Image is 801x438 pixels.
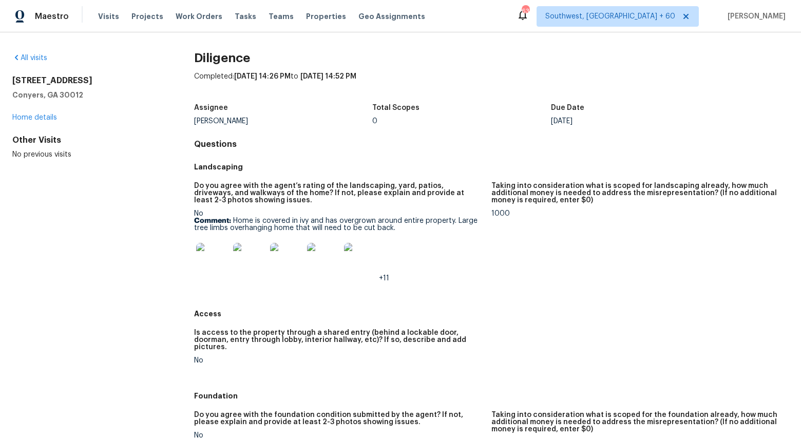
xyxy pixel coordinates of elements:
span: +11 [379,275,389,282]
h2: Diligence [194,53,789,63]
h5: Access [194,309,789,319]
span: [PERSON_NAME] [723,11,786,22]
span: Visits [98,11,119,22]
div: 0 [372,118,551,125]
h5: Taking into consideration what is scoped for landscaping already, how much additional money is ne... [491,182,780,204]
div: Other Visits [12,135,161,145]
h2: [STREET_ADDRESS] [12,75,161,86]
h4: Questions [194,139,789,149]
span: Maestro [35,11,69,22]
div: No [194,210,483,282]
h5: Foundation [194,391,789,401]
div: Completed: to [194,71,789,98]
span: No previous visits [12,151,71,158]
p: Home is covered in ivy and has overgrown around entire property. Large tree limbs overhanging hom... [194,217,483,232]
h5: Assignee [194,104,228,111]
span: Southwest, [GEOGRAPHIC_DATA] + 60 [545,11,675,22]
a: Home details [12,114,57,121]
span: [DATE] 14:52 PM [300,73,356,80]
span: Teams [269,11,294,22]
span: Work Orders [176,11,222,22]
h5: Conyers, GA 30012 [12,90,161,100]
div: [PERSON_NAME] [194,118,373,125]
h5: Do you agree with the agent’s rating of the landscaping, yard, patios, driveways, and walkways of... [194,182,483,204]
div: 1000 [491,210,780,217]
h5: Do you agree with the foundation condition submitted by the agent? If not, please explain and pro... [194,411,483,426]
h5: Taking into consideration what is scoped for the foundation already, how much additional money is... [491,411,780,433]
span: Geo Assignments [358,11,425,22]
span: [DATE] 14:26 PM [234,73,291,80]
h5: Total Scopes [372,104,419,111]
h5: Due Date [551,104,584,111]
div: No [194,357,483,364]
div: [DATE] [551,118,730,125]
span: Properties [306,11,346,22]
span: Projects [131,11,163,22]
b: Comment: [194,217,231,224]
span: Tasks [235,13,256,20]
h5: Landscaping [194,162,789,172]
h5: Is access to the property through a shared entry (behind a lockable door, doorman, entry through ... [194,329,483,351]
a: All visits [12,54,47,62]
div: 637 [522,6,529,16]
